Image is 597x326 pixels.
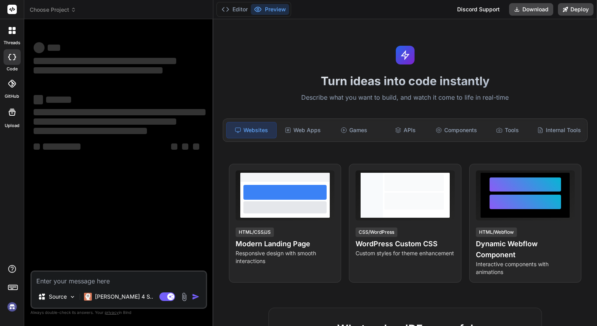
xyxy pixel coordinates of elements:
span: ‌ [46,97,71,103]
div: CSS/WordPress [356,227,397,237]
span: ‌ [34,58,176,64]
div: HTML/Webflow [476,227,517,237]
div: Websites [226,122,277,138]
span: ‌ [34,95,43,104]
span: ‌ [34,143,40,150]
h4: Dynamic Webflow Component [476,238,575,260]
p: Responsive design with smooth interactions [236,249,334,265]
img: icon [192,293,200,301]
div: Tools [483,122,533,138]
span: ‌ [182,143,188,150]
span: ‌ [193,143,199,150]
span: ‌ [48,45,60,51]
span: ‌ [43,143,80,150]
div: Discord Support [452,3,504,16]
p: Describe what you want to build, and watch it come to life in real-time [218,93,592,103]
label: GitHub [5,93,19,100]
span: ‌ [34,67,163,73]
div: APIs [381,122,430,138]
span: Choose Project [30,6,76,14]
label: Upload [5,122,20,129]
div: HTML/CSS/JS [236,227,274,237]
h4: WordPress Custom CSS [356,238,454,249]
span: ‌ [34,42,45,53]
p: [PERSON_NAME] 4 S.. [95,293,153,301]
button: Download [509,3,553,16]
label: code [7,66,18,72]
img: Claude 4 Sonnet [84,293,92,301]
p: Custom styles for theme enhancement [356,249,454,257]
h4: Modern Landing Page [236,238,334,249]
div: Games [329,122,379,138]
button: Editor [218,4,251,15]
span: privacy [105,310,119,315]
span: ‌ [34,128,147,134]
span: ‌ [34,118,176,125]
img: signin [5,300,19,313]
button: Preview [251,4,289,15]
button: Deploy [558,3,593,16]
span: ‌ [171,143,177,150]
p: Always double-check its answers. Your in Bind [30,309,207,316]
div: Components [432,122,481,138]
img: Pick Models [69,294,76,300]
span: ‌ [34,109,206,115]
label: threads [4,39,20,46]
p: Interactive components with animations [476,260,575,276]
div: Internal Tools [534,122,584,138]
div: Web Apps [278,122,328,138]
img: attachment [180,292,189,301]
h1: Turn ideas into code instantly [218,74,592,88]
p: Source [49,293,67,301]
